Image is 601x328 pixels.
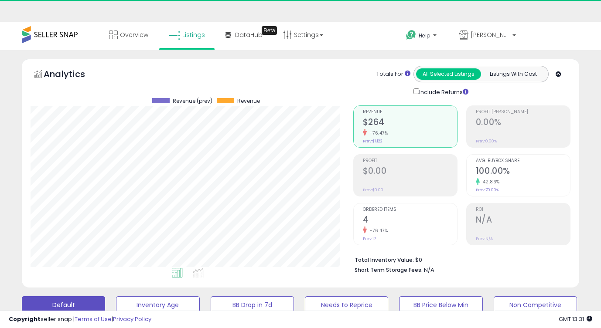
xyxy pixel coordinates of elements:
[476,236,493,241] small: Prev: N/A
[363,166,457,178] h2: $0.00
[399,296,482,314] button: BB Price Below Min
[476,215,570,227] h2: N/A
[476,139,497,144] small: Prev: 0.00%
[116,296,199,314] button: Inventory Age
[471,30,510,39] span: [PERSON_NAME] Products
[476,110,570,115] span: Profit [PERSON_NAME]
[480,179,500,185] small: 42.86%
[363,117,457,129] h2: $264
[406,30,417,41] i: Get Help
[481,68,546,80] button: Listings With Cost
[113,315,151,323] a: Privacy Policy
[363,215,457,227] h2: 4
[476,117,570,129] h2: 0.00%
[162,22,212,48] a: Listings
[355,254,564,264] li: $0
[22,296,105,314] button: Default
[9,315,41,323] strong: Copyright
[75,315,112,323] a: Terms of Use
[182,30,205,39] span: Listings
[419,32,430,39] span: Help
[376,70,410,78] div: Totals For
[237,98,260,104] span: Revenue
[363,236,376,241] small: Prev: 17
[363,187,383,193] small: Prev: $0.00
[476,187,499,193] small: Prev: 70.00%
[453,22,522,50] a: [PERSON_NAME] Products
[211,296,294,314] button: BB Drop in 7d
[235,30,263,39] span: DataHub
[476,166,570,178] h2: 100.00%
[363,139,382,144] small: Prev: $1,122
[367,227,388,234] small: -76.47%
[9,315,151,324] div: seller snap | |
[44,68,102,82] h5: Analytics
[120,30,148,39] span: Overview
[219,22,269,48] a: DataHub
[363,207,457,212] span: Ordered Items
[494,296,577,314] button: Non Competitive
[476,207,570,212] span: ROI
[363,110,457,115] span: Revenue
[277,22,330,48] a: Settings
[416,68,481,80] button: All Selected Listings
[262,26,277,35] div: Tooltip anchor
[367,130,388,136] small: -76.47%
[102,22,155,48] a: Overview
[399,23,445,50] a: Help
[173,98,212,104] span: Revenue (prev)
[559,315,592,323] span: 2025-09-10 13:31 GMT
[424,266,434,274] span: N/A
[476,159,570,163] span: Avg. Buybox Share
[305,296,388,314] button: Needs to Reprice
[355,266,423,274] b: Short Term Storage Fees:
[407,87,479,97] div: Include Returns
[363,159,457,163] span: Profit
[355,256,414,264] b: Total Inventory Value:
